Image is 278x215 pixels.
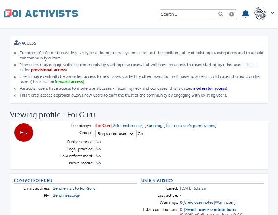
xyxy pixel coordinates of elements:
[14,186,51,191] dt: Email address:
[20,50,264,61] li: Freedom of Information Activists rely on a tiered access system to protect the confidentiality of...
[193,86,226,91] strong: moderator access
[254,7,267,20] img: User avatar
[94,123,225,128] dd: [ ] [ ] [ ]
[53,193,80,198] a: Send message
[20,86,264,91] li: Particular users have access to moderate all cases - including new and old cases (this is called ).
[141,207,178,212] dt: Total contributions:
[14,178,137,184] h3: Contact Foi Guru
[14,193,51,198] dt: PM:
[94,146,225,152] dd: No
[180,200,183,205] strong: 0
[33,123,94,128] dt: Pseudonym:
[33,130,94,135] dt: Groups:
[178,193,259,198] dd: -
[136,130,144,138] input: Go
[14,40,264,46] h3: ACCESS
[141,200,178,205] dt: Warnings:
[31,67,66,72] strong: provisional access
[33,160,94,166] dt: News media:
[94,153,225,159] dd: No
[141,186,178,191] dt: Joined:
[185,207,236,212] a: Search user’s contributions
[178,200,259,205] dd: [ | ]
[141,178,264,184] h3: User statistics
[184,200,213,205] a: View user notes
[53,186,95,191] a: Send email to Foi Guru
[14,123,33,142] img: User avatar
[33,146,94,152] dt: Legal practice:
[10,110,268,119] h2: Viewing profile - Foi Guru
[95,123,111,128] span: Foi Guru
[141,193,178,198] dt: Last active:
[20,74,264,84] li: Users may eventually be awarded access to new cases started by other users, but will have no acce...
[94,139,225,144] dd: No
[20,92,264,98] li: This tiered access approach allows new users to earn the trust of the community by engaging with ...
[94,160,225,166] dd: No
[33,139,94,144] dt: Public service:
[113,123,142,128] a: Administer user
[160,10,216,19] input: Search for keywords
[178,186,259,191] dd: [DATE] 6:12 am
[146,123,161,128] a: Banning
[55,79,83,84] strong: forward access
[20,62,264,72] li: New users may engage with the community by starting new cases, but will have no access to cases s...
[33,153,94,159] dt: Law enforcement:
[215,200,234,205] a: Warn user
[165,123,215,128] a: Test out user’s permissions
[4,4,78,23] a: FOI Activists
